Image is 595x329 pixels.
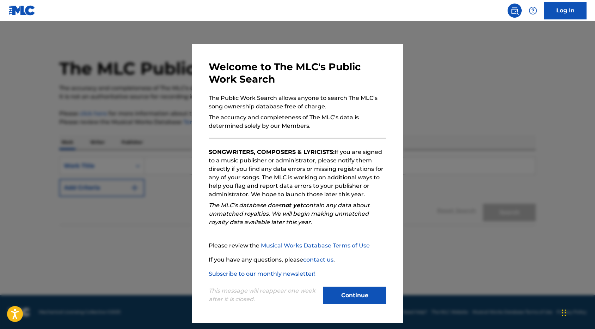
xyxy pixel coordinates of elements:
button: Continue [323,287,386,304]
div: Chatt-widget [560,295,595,329]
img: MLC Logo [8,5,36,16]
p: This message will reappear one week after it is closed. [209,287,319,304]
img: search [510,6,519,15]
a: Log In [544,2,587,19]
p: The Public Work Search allows anyone to search The MLC’s song ownership database free of charge. [209,94,386,111]
img: help [529,6,537,15]
strong: not yet [281,202,302,209]
em: The MLC’s database does contain any data about unmatched royalties. We will begin making unmatche... [209,202,370,226]
h3: Welcome to The MLC's Public Work Search [209,61,386,85]
iframe: Chat Widget [560,295,595,329]
a: contact us [303,256,333,263]
p: The accuracy and completeness of The MLC’s data is determined solely by our Members. [209,113,386,130]
p: If you have any questions, please . [209,256,386,264]
div: Help [526,4,540,18]
a: Subscribe to our monthly newsletter! [209,270,315,277]
p: If you are signed to a music publisher or administrator, please notify them directly if you find ... [209,148,386,199]
a: Musical Works Database Terms of Use [261,242,370,249]
strong: SONGWRITERS, COMPOSERS & LYRICISTS: [209,149,335,155]
p: Please review the [209,241,386,250]
div: Dra [562,302,566,323]
a: Public Search [508,4,522,18]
